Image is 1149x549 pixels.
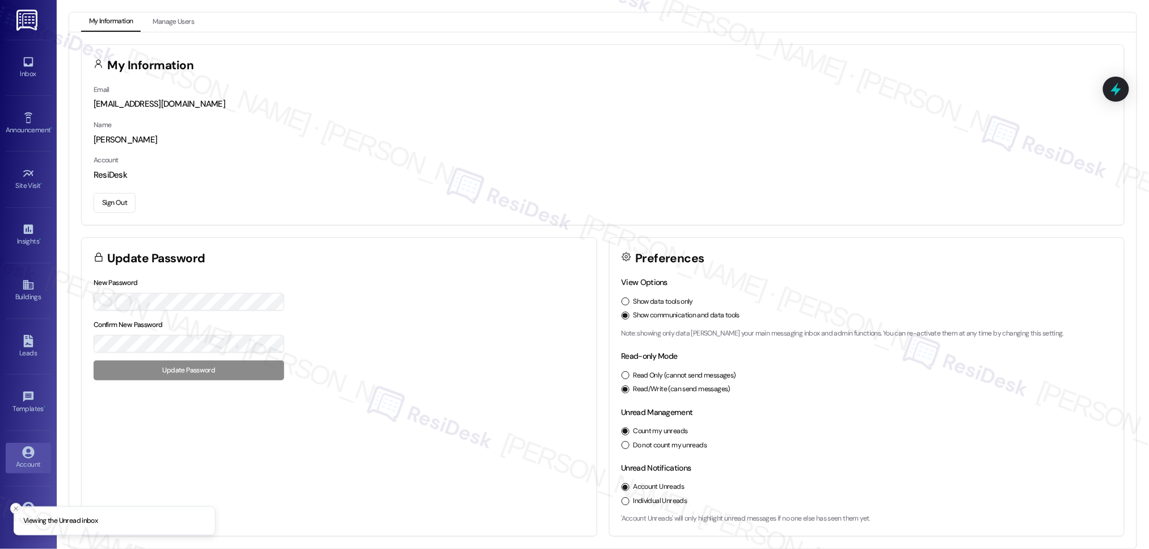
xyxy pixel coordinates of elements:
[108,60,194,72] h3: My Information
[6,332,51,362] a: Leads
[6,443,51,473] a: Account
[6,498,51,529] a: Support
[6,164,51,195] a: Site Visit •
[39,236,41,244] span: •
[633,441,707,451] label: Do not count my unreads
[23,516,98,526] p: Viewing the Unread inbox
[633,496,687,506] label: Individual Unreads
[50,124,52,132] span: •
[633,311,740,321] label: Show communication and data tools
[633,426,688,437] label: Count my unreads
[145,12,202,32] button: Manage Users
[635,253,704,265] h3: Preferences
[94,278,138,287] label: New Password
[94,120,112,129] label: Name
[41,180,43,188] span: •
[633,297,694,307] label: Show data tools only
[633,384,731,395] label: Read/Write (can send messages)
[81,12,141,32] button: My Information
[6,387,51,418] a: Templates •
[622,514,1113,524] p: 'Account Unreads' will only highlight unread messages if no one else has seen them yet.
[6,275,51,306] a: Buildings
[622,329,1113,339] p: Note: showing only data [PERSON_NAME] your main messaging inbox and admin functions. You can re-a...
[94,320,163,329] label: Confirm New Password
[94,134,1112,146] div: [PERSON_NAME]
[94,156,119,165] label: Account
[633,482,685,492] label: Account Unreads
[10,503,22,514] button: Close toast
[622,407,693,417] label: Unread Management
[6,52,51,83] a: Inbox
[622,277,668,287] label: View Options
[94,169,1112,181] div: ResiDesk
[622,463,691,473] label: Unread Notifications
[94,98,1112,110] div: [EMAIL_ADDRESS][DOMAIN_NAME]
[633,371,736,381] label: Read Only (cannot send messages)
[44,403,45,411] span: •
[16,10,40,31] img: ResiDesk Logo
[94,85,109,94] label: Email
[108,253,205,265] h3: Update Password
[94,193,136,213] button: Sign Out
[622,351,678,361] label: Read-only Mode
[6,220,51,250] a: Insights •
